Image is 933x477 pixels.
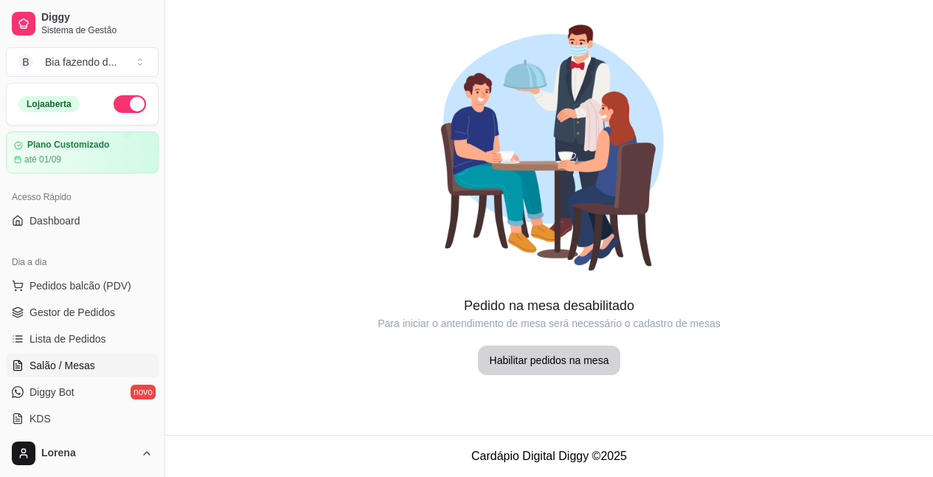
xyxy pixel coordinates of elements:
span: Lorena [41,447,135,460]
span: Pedidos balcão (PDV) [30,278,131,293]
a: Gestor de Pedidos [6,301,159,324]
a: Diggy Botnovo [6,380,159,404]
article: Para iniciar o antendimento de mesa será necessário o cadastro de mesas [165,316,933,331]
a: Dashboard [6,209,159,233]
a: Plano Customizadoaté 01/09 [6,131,159,174]
span: Dashboard [30,213,80,228]
span: Diggy Bot [30,385,74,399]
button: Select a team [6,47,159,77]
span: Lista de Pedidos [30,332,106,346]
span: Sistema de Gestão [41,24,153,36]
div: Dia a dia [6,250,159,274]
div: Loja aberta [18,96,80,112]
a: Salão / Mesas [6,354,159,377]
a: Lista de Pedidos [6,327,159,351]
span: Gestor de Pedidos [30,305,115,320]
button: Alterar Status [114,95,146,113]
article: Plano Customizado [27,140,109,151]
article: Pedido na mesa desabilitado [165,295,933,316]
span: Diggy [41,11,153,24]
span: B [18,55,33,69]
button: Pedidos balcão (PDV) [6,274,159,298]
button: Habilitar pedidos na mesa [478,346,621,375]
a: KDS [6,407,159,430]
a: DiggySistema de Gestão [6,6,159,41]
div: Bia fazendo d ... [45,55,117,69]
span: KDS [30,411,51,426]
span: Salão / Mesas [30,358,95,373]
div: Acesso Rápido [6,185,159,209]
button: Lorena [6,436,159,471]
footer: Cardápio Digital Diggy © 2025 [165,435,933,477]
article: até 01/09 [24,154,61,165]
